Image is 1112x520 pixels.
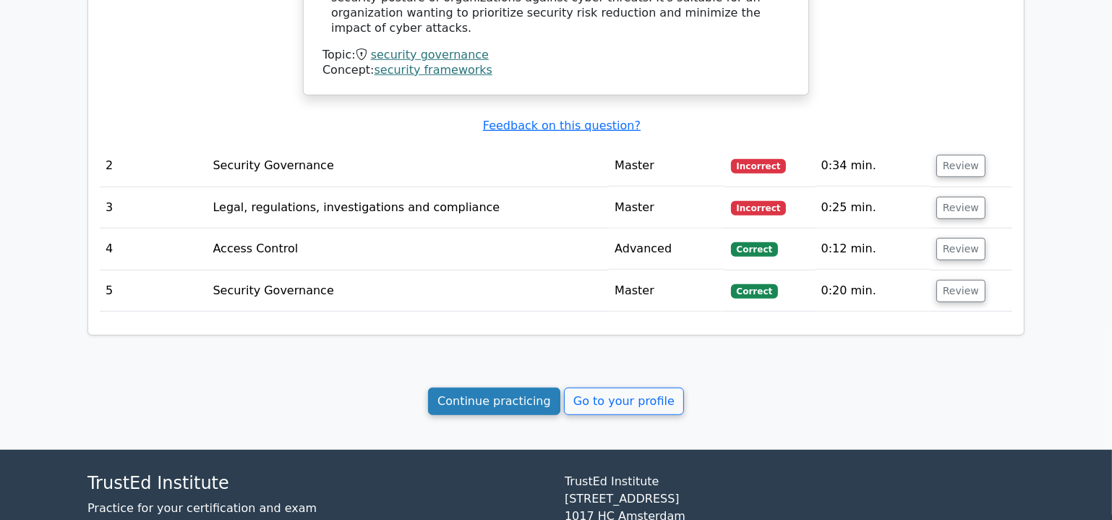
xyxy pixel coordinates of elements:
td: 0:34 min. [816,145,931,187]
td: Master [609,145,725,187]
td: 0:20 min. [816,270,931,312]
h4: TrustEd Institute [87,473,547,494]
td: Advanced [609,229,725,270]
div: Concept: [322,63,790,78]
td: 0:25 min. [816,187,931,229]
button: Review [936,197,985,219]
td: Legal, regulations, investigations and compliance [207,187,609,229]
td: Master [609,270,725,312]
span: Correct [731,284,778,299]
a: Practice for your certification and exam [87,501,317,515]
span: Incorrect [731,159,787,174]
button: Review [936,280,985,302]
button: Review [936,155,985,177]
td: Master [609,187,725,229]
td: 0:12 min. [816,229,931,270]
a: Go to your profile [564,388,684,415]
span: Correct [731,242,778,257]
td: Access Control [207,229,609,270]
td: Security Governance [207,145,609,187]
a: Feedback on this question? [483,119,641,132]
span: Incorrect [731,201,787,216]
button: Review [936,238,985,260]
div: Topic: [322,48,790,63]
a: security frameworks [375,63,492,77]
a: Continue practicing [428,388,560,415]
td: 2 [100,145,207,187]
td: Security Governance [207,270,609,312]
td: 3 [100,187,207,229]
td: 4 [100,229,207,270]
a: security governance [371,48,489,61]
td: 5 [100,270,207,312]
